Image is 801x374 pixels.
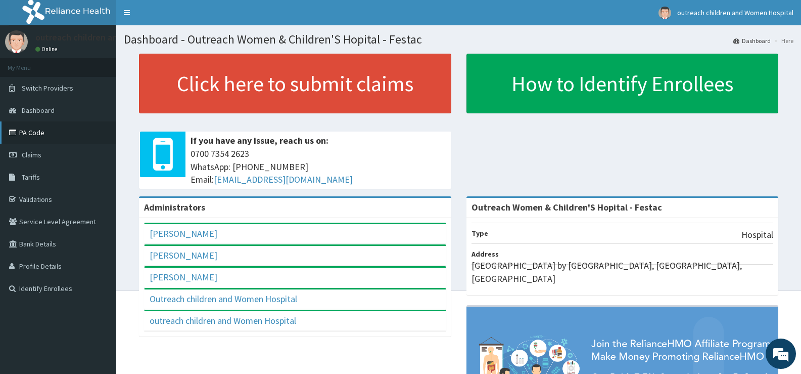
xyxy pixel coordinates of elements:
a: Online [35,46,60,53]
a: Click here to submit claims [139,54,451,113]
b: Administrators [144,201,205,213]
a: Dashboard [733,36,771,45]
a: [PERSON_NAME] [150,271,217,283]
a: [EMAIL_ADDRESS][DOMAIN_NAME] [214,174,353,185]
b: Address [472,250,499,259]
span: outreach children and Women Hospital [677,8,793,17]
p: Hospital [741,228,773,241]
p: [GEOGRAPHIC_DATA] by [GEOGRAPHIC_DATA], [GEOGRAPHIC_DATA], [GEOGRAPHIC_DATA] [472,259,774,285]
span: Claims [22,150,41,159]
span: 0700 7354 2623 WhatsApp: [PHONE_NUMBER] Email: [191,147,446,186]
li: Here [772,36,793,45]
strong: Outreach Women & Children'S Hopital - Festac [472,201,662,213]
a: Outreach children and Women Hospital [150,293,297,305]
a: [PERSON_NAME] [150,250,217,261]
span: Switch Providers [22,84,73,93]
img: User Image [658,7,671,19]
span: Dashboard [22,106,55,115]
img: User Image [5,30,28,53]
h1: Dashboard - Outreach Women & Children'S Hopital - Festac [124,33,793,46]
p: outreach children and Women Hospital [35,33,189,42]
span: Tariffs [22,173,40,182]
b: If you have any issue, reach us on: [191,135,328,146]
a: How to Identify Enrollees [466,54,779,113]
a: outreach children and Women Hospital [150,315,296,326]
a: [PERSON_NAME] [150,228,217,239]
b: Type [472,229,488,238]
